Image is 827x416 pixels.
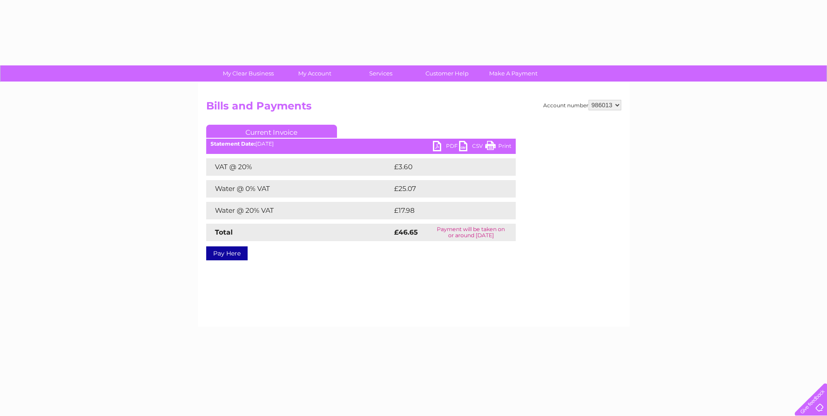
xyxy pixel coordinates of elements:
[279,65,351,82] a: My Account
[212,65,284,82] a: My Clear Business
[345,65,417,82] a: Services
[206,180,392,198] td: Water @ 0% VAT
[206,100,621,116] h2: Bills and Payments
[459,141,485,153] a: CSV
[392,202,497,219] td: £17.98
[215,228,233,236] strong: Total
[433,141,459,153] a: PDF
[477,65,549,82] a: Make A Payment
[206,141,516,147] div: [DATE]
[426,224,516,241] td: Payment will be taken on or around [DATE]
[411,65,483,82] a: Customer Help
[392,158,496,176] td: £3.60
[206,246,248,260] a: Pay Here
[206,125,337,138] a: Current Invoice
[206,158,392,176] td: VAT @ 20%
[206,202,392,219] td: Water @ 20% VAT
[543,100,621,110] div: Account number
[211,140,255,147] b: Statement Date:
[392,180,498,198] td: £25.07
[485,141,511,153] a: Print
[394,228,418,236] strong: £46.65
